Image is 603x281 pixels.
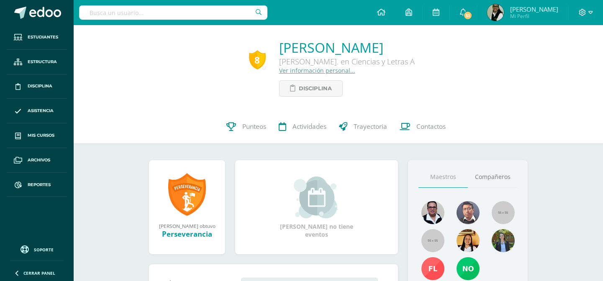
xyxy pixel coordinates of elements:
[510,5,558,13] span: [PERSON_NAME]
[79,5,267,20] input: Busca un usuario...
[468,166,517,188] a: Compañeros
[249,50,266,69] div: 8
[279,66,355,74] a: Ver información personal...
[333,110,393,143] a: Trayectoria
[34,247,54,253] span: Soporte
[28,107,54,114] span: Asistencia
[463,11,472,20] span: 51
[157,229,217,239] div: Perseverancia
[28,34,58,41] span: Estudiantes
[457,201,480,224] img: bf3cc4379d1deeebe871fe3ba6f72a08.png
[7,74,67,99] a: Disciplina
[457,229,480,252] img: 46f6fa15264c5e69646c4d280a212a31.png
[354,122,387,131] span: Trayectoria
[28,181,51,188] span: Reportes
[416,122,446,131] span: Contactos
[421,201,444,224] img: e41c3894aaf89bb740a7d8c448248d63.png
[457,257,480,280] img: 7e5ce3178e263c1de2a2f09ff2bb6eb7.png
[28,59,57,65] span: Estructura
[7,25,67,50] a: Estudiantes
[279,80,343,97] a: Disciplina
[7,50,67,74] a: Estructura
[7,148,67,173] a: Archivos
[294,176,339,218] img: event_small.png
[23,270,55,276] span: Cerrar panel
[421,257,444,280] img: 57c4e928f643661f27a38ec3fbef529c.png
[10,243,64,255] a: Soporte
[242,122,266,131] span: Punteos
[293,122,326,131] span: Actividades
[510,13,558,20] span: Mi Perfil
[28,157,50,163] span: Archivos
[220,110,272,143] a: Punteos
[393,110,452,143] a: Contactos
[28,83,52,89] span: Disciplina
[492,229,515,252] img: 7d61841bcfb191287f003a87f3c9ee53.png
[487,4,504,21] img: 2641568233371aec4da1e5ad82614674.png
[272,110,333,143] a: Actividades
[279,38,415,56] a: [PERSON_NAME]
[7,123,67,148] a: Mis cursos
[275,176,359,238] div: [PERSON_NAME] no tiene eventos
[492,201,515,224] img: 55x55
[28,132,54,139] span: Mis cursos
[418,166,468,188] a: Maestros
[299,81,332,96] span: Disciplina
[7,173,67,197] a: Reportes
[421,229,444,252] img: 55x55
[7,99,67,123] a: Asistencia
[157,222,217,229] div: [PERSON_NAME] obtuvo
[279,56,415,66] div: [PERSON_NAME]. en Ciencias y Letras A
